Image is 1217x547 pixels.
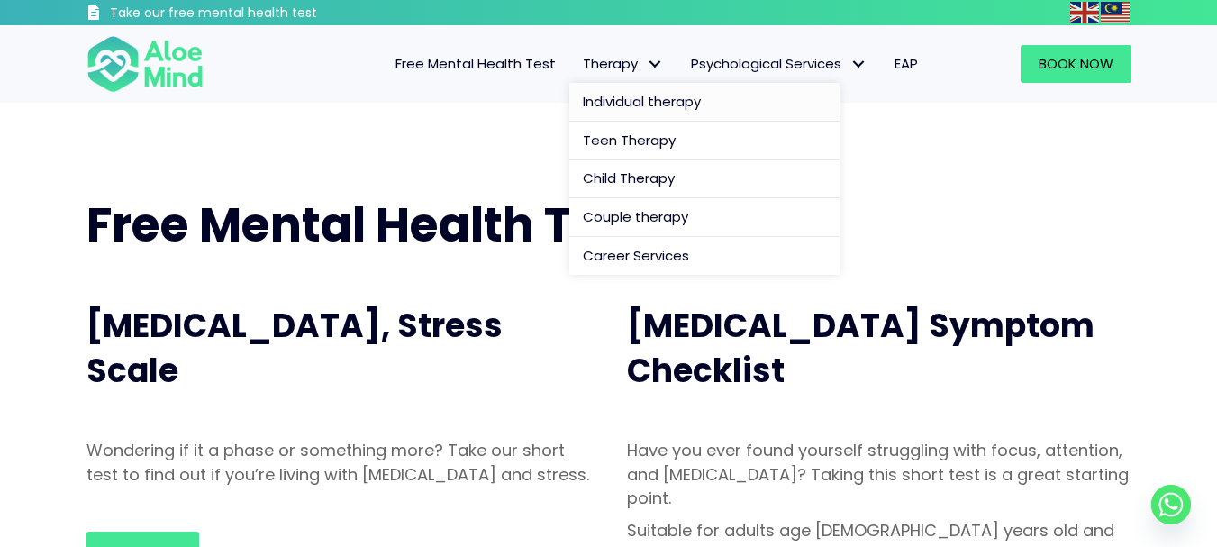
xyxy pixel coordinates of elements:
p: Have you ever found yourself struggling with focus, attention, and [MEDICAL_DATA]? Taking this sh... [627,439,1131,509]
a: Career Services [569,237,840,275]
span: Psychological Services: submenu [846,51,872,77]
span: Psychological Services [691,54,867,73]
span: Child Therapy [583,169,675,187]
span: Teen Therapy [583,131,676,150]
a: EAP [881,45,931,83]
img: Aloe mind Logo [86,34,204,94]
nav: Menu [227,45,931,83]
span: Free Mental Health Test [395,54,556,73]
a: Book Now [1021,45,1131,83]
a: Psychological ServicesPsychological Services: submenu [677,45,881,83]
span: Therapy [583,54,664,73]
a: Take our free mental health test [86,5,413,25]
img: en [1070,2,1099,23]
span: Therapy: submenu [642,51,668,77]
span: Career Services [583,246,689,265]
img: ms [1101,2,1130,23]
a: English [1070,2,1101,23]
a: Free Mental Health Test [382,45,569,83]
span: [MEDICAL_DATA] Symptom Checklist [627,303,1094,394]
span: Book Now [1039,54,1113,73]
p: Wondering if it a phase or something more? Take our short test to find out if you’re living with ... [86,439,591,486]
span: Free Mental Health Test [86,192,645,258]
h3: Take our free mental health test [110,5,413,23]
a: Child Therapy [569,160,840,198]
span: [MEDICAL_DATA], Stress Scale [86,303,503,394]
a: Couple therapy [569,198,840,237]
a: Malay [1101,2,1131,23]
a: Teen Therapy [569,122,840,160]
span: EAP [895,54,918,73]
a: TherapyTherapy: submenu [569,45,677,83]
a: Individual therapy [569,83,840,122]
span: Couple therapy [583,207,688,226]
a: Whatsapp [1151,485,1191,524]
span: Individual therapy [583,92,701,111]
